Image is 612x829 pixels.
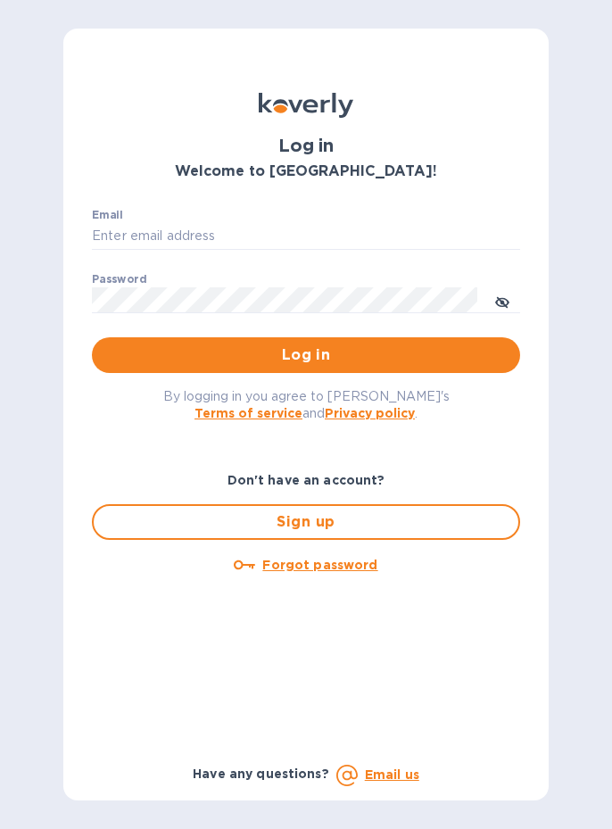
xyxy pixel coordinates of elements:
img: Koverly [259,93,353,118]
u: Forgot password [262,558,377,572]
button: Sign up [92,504,520,540]
b: Don't have an account? [227,473,385,487]
label: Password [92,274,146,285]
span: Sign up [108,511,504,533]
label: Email [92,211,123,221]
b: Have any questions? [193,767,329,781]
a: Email us [365,767,419,782]
span: Log in [106,344,506,366]
h3: Welcome to [GEOGRAPHIC_DATA]! [92,163,520,180]
h1: Log in [92,136,520,156]
button: toggle password visibility [484,283,520,319]
a: Terms of service [194,406,302,420]
a: Privacy policy [325,406,415,420]
button: Log in [92,337,520,373]
input: Enter email address [92,223,520,250]
span: By logging in you agree to [PERSON_NAME]'s and . [163,389,450,420]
